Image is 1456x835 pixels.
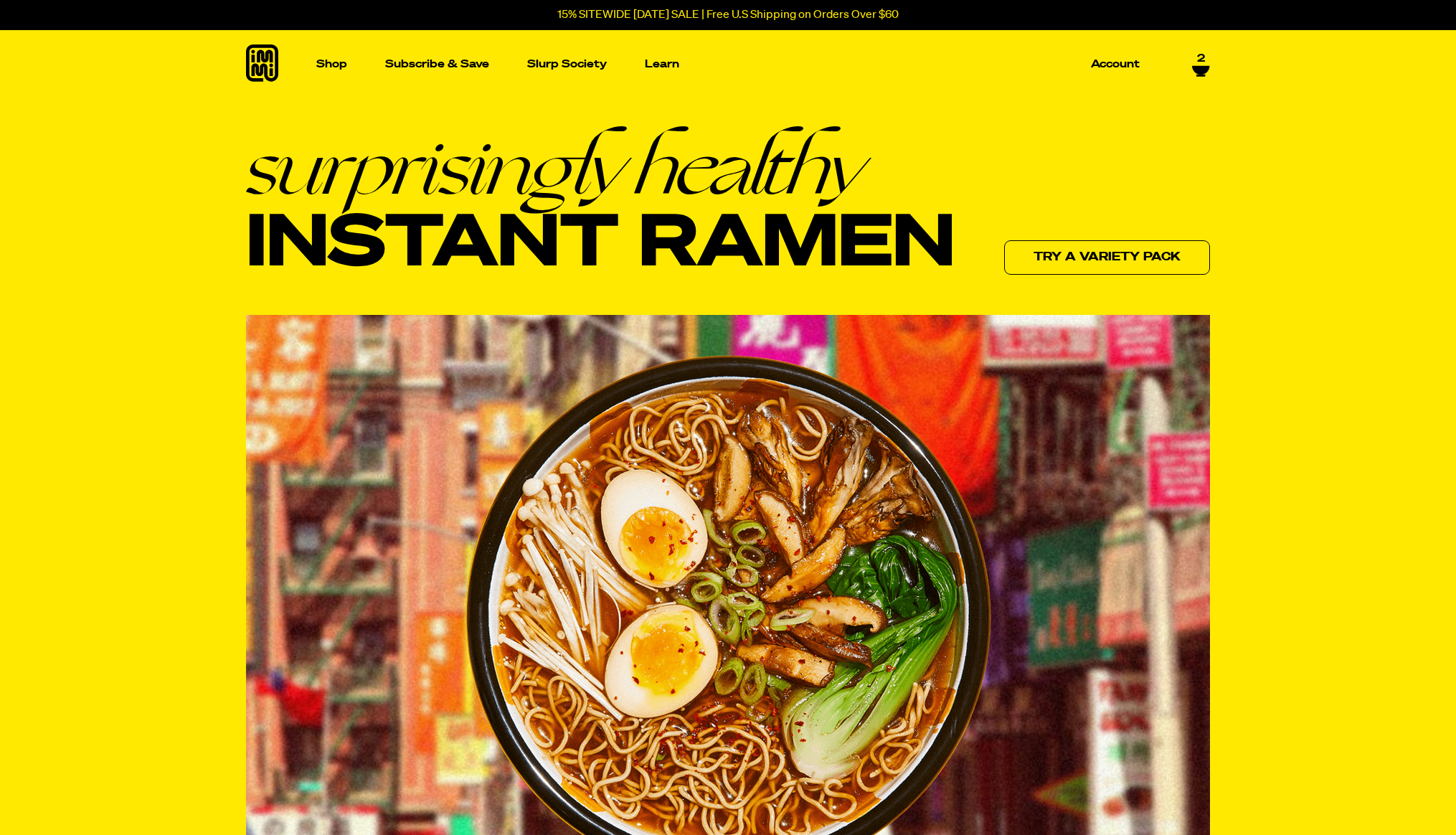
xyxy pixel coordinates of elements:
a: Learn [639,30,685,98]
p: 15% SITEWIDE [DATE] SALE | Free U.S Shipping on Orders Over $60 [557,9,899,22]
a: Slurp Society [521,53,613,75]
a: Try a variety pack [1004,240,1210,275]
p: Shop [316,59,347,70]
em: surprisingly healthy [246,127,955,206]
span: 2 [1197,52,1205,65]
h1: Instant Ramen [246,127,955,285]
nav: Main navigation [311,30,1145,98]
a: Shop [311,30,353,98]
p: Account [1091,59,1140,70]
p: Slurp Society [527,59,607,70]
a: Subscribe & Save [379,53,495,75]
a: Account [1085,53,1145,75]
a: 2 [1192,52,1210,77]
p: Subscribe & Save [385,59,489,70]
p: Learn [645,59,679,70]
